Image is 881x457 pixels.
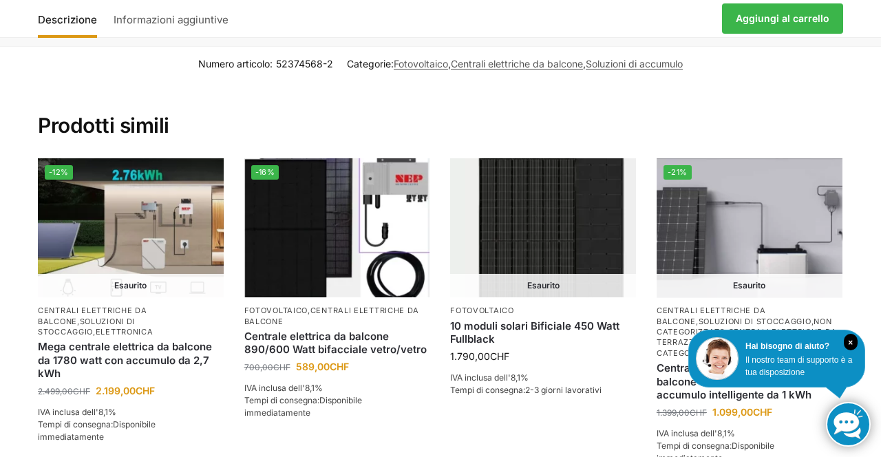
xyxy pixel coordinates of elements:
[244,330,427,357] font: Centrale elettrica da balcone 890/600 Watt bifacciale vetro/vetro
[450,372,529,383] font: IVA inclusa dell'8,1%
[77,317,80,326] font: ,
[73,386,90,396] font: CHF
[712,406,753,418] font: 1.099,00
[745,355,852,377] font: Il nostro team di supporto è a tua disposizione
[745,341,829,351] font: Hai bisogno di aiuto?
[38,158,224,297] a: -12% Esaurito Impianto solare con batteria di accumulo da 2,7 KW, non necessita di permessi
[657,440,732,451] font: Tempi di consegna:
[244,362,273,372] font: 700,00
[848,338,853,348] font: ×
[38,419,156,442] font: Disponibile immediatamente
[657,158,842,297] img: Accumulatore di energia ASE 1000
[696,317,699,326] font: ,
[586,58,683,70] a: Soluzioni di accumulo
[244,158,430,297] a: -16%Modulo bificiale ad alte prestazioni
[330,361,349,372] font: CHF
[451,58,583,70] a: Centrali elettriche da balcone
[93,327,96,337] font: ,
[657,306,765,326] a: Centrali elettriche da balcone
[657,317,832,337] a: Non categorizzato
[38,386,73,396] font: 2.499,00
[198,58,273,70] font: Numero articolo:
[394,58,448,70] a: Fotovoltaico
[690,407,707,418] font: CHF
[699,317,811,326] a: Soluzioni di stoccaggio
[96,327,153,337] a: elettronica
[38,340,224,381] a: Mega centrale elettrica da balcone da 1780 watt con accumulo da 2,7 kWh
[811,317,814,326] font: ,
[525,385,602,395] font: 2-3 giorni lavorativi
[450,385,525,395] font: Tempi di consegna:
[347,58,394,70] font: Categorie:
[450,306,513,315] a: Fotovoltaico
[490,350,509,362] font: CHF
[583,58,586,70] font: ,
[38,306,147,326] a: Centrali elettriche da balcone
[273,362,290,372] font: CHF
[657,361,815,401] font: Centrale elettrica bifamiliare da balcone da 890/600 Watt con accumulo intelligente da 1 kWh
[136,385,155,396] font: CHF
[38,407,116,417] font: IVA inclusa dell'8,1%
[244,330,430,357] a: Centrale elettrica da balcone 890/600 Watt bifacciale vetro/vetro
[450,319,619,346] font: 10 moduli solari Bificiale 450 Watt Fullblack
[96,385,136,396] font: 2.199,00
[308,306,310,315] font: ,
[244,306,308,315] a: Fotovoltaico
[725,327,728,337] font: ,
[450,158,636,297] a: Esaurito 10 moduli solari Bificiale 450 Watt Fullblack
[657,361,842,402] a: Centrale elettrica bifamiliare da balcone da 890/600 Watt con accumulo intelligente da 1 kWh
[450,158,636,297] img: 10 moduli solari Bificiale 450 Watt Fullblack
[844,334,858,350] i: Vicino
[38,113,169,138] font: Prodotti simili
[244,395,362,418] font: Disponibile immediatamente
[448,58,451,70] font: ,
[450,350,490,362] font: 1.790,00
[696,337,739,380] img: Assistenza clienti
[244,158,430,297] img: Modulo bificiale ad alte prestazioni
[38,158,224,297] img: Impianto solare con batteria di accumulo da 2,7 KW, non necessita di permessi
[753,406,772,418] font: CHF
[244,383,323,393] font: IVA inclusa dell'8,1%
[276,58,333,70] font: 52374568-2
[450,319,636,346] a: 10 moduli solari Bificiale 450 Watt Fullblack
[244,306,420,326] a: centrali elettriche da balcone
[38,419,113,429] font: Tempi di consegna:
[657,327,837,347] a: Centrali elettriche da terrazza
[657,337,813,357] a: Non categorizzato
[657,407,690,418] font: 1.399,00
[38,340,212,380] font: Mega centrale elettrica da balcone da 1780 watt con accumulo da 2,7 kWh
[244,395,319,405] font: Tempi di consegna:
[296,361,330,372] font: 589,00
[38,317,135,337] a: soluzioni di stoccaggio
[657,428,735,438] font: IVA inclusa dell'8,1%
[657,158,842,297] a: -21% Esaurito Accumulatore di energia ASE 1000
